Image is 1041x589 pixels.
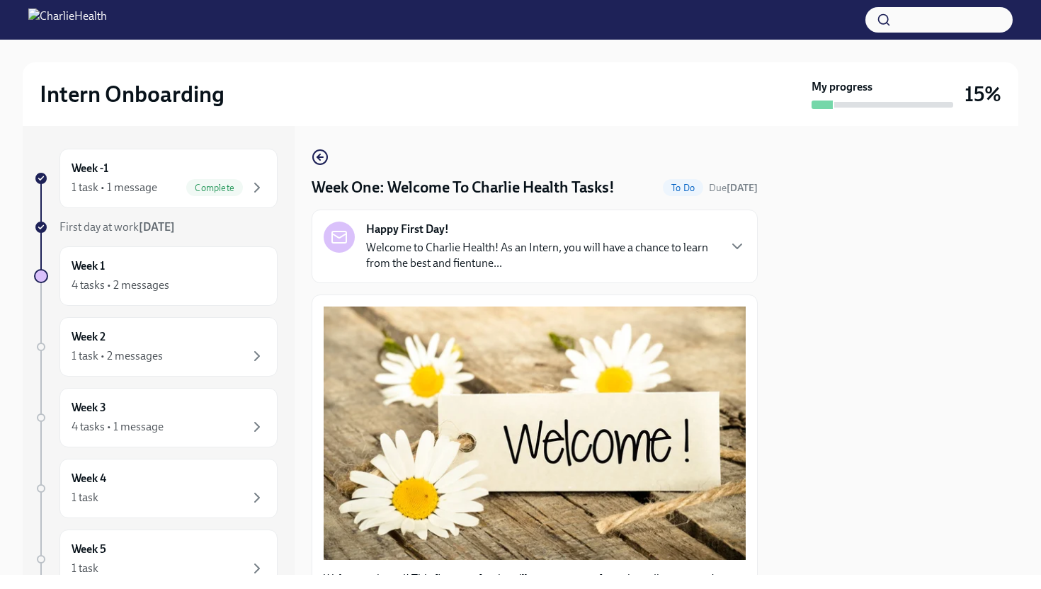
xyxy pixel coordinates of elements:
span: Complete [186,183,243,193]
a: Week 41 task [34,459,278,518]
strong: [DATE] [139,220,175,234]
h6: Week 4 [72,471,106,486]
h6: Week 5 [72,542,106,557]
a: Week 34 tasks • 1 message [34,388,278,447]
h6: Week 3 [72,400,106,416]
h6: Week -1 [72,161,108,176]
strong: My progress [812,79,872,95]
a: Week 14 tasks • 2 messages [34,246,278,306]
span: First day at work [59,220,175,234]
strong: Happy First Day! [366,222,449,237]
p: Welcome aboard! This first set of tasks will get you set up for onboarding success! [324,571,746,587]
span: Due [709,182,758,194]
h4: Week One: Welcome To Charlie Health Tasks! [312,177,615,198]
span: To Do [663,183,703,193]
div: 1 task [72,490,98,505]
h3: 15% [965,81,1001,107]
div: 4 tasks • 1 message [72,419,164,435]
a: First day at work[DATE] [34,219,278,235]
p: Welcome to Charlie Health! As an Intern, you will have a chance to learn from the best and fientu... [366,240,717,271]
a: Week -11 task • 1 messageComplete [34,149,278,208]
img: CharlieHealth [28,8,107,31]
div: 1 task • 2 messages [72,348,163,364]
button: Zoom image [324,307,746,560]
span: September 15th, 2025 07:00 [709,181,758,195]
h6: Week 1 [72,258,105,274]
a: Week 21 task • 2 messages [34,317,278,377]
h6: Week 2 [72,329,106,345]
a: Week 51 task [34,530,278,589]
div: 4 tasks • 2 messages [72,278,169,293]
strong: [DATE] [727,182,758,194]
div: 1 task • 1 message [72,180,157,195]
h2: Intern Onboarding [40,80,224,108]
div: 1 task [72,561,98,576]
